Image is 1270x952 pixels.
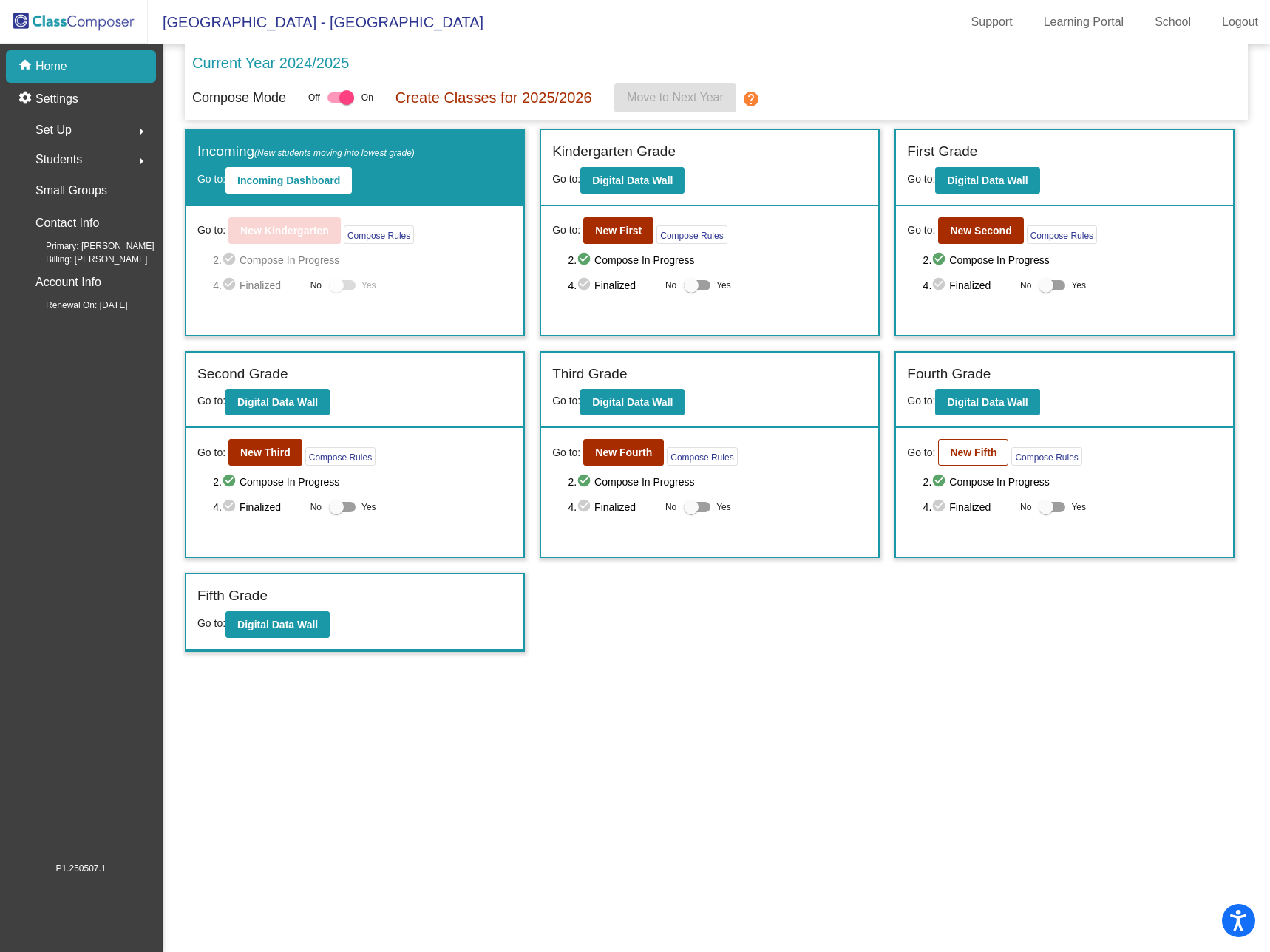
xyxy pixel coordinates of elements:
[716,498,731,516] span: Yes
[22,253,147,266] span: Billing: [PERSON_NAME]
[35,180,107,201] p: Small Groups
[308,91,320,104] span: Off
[577,473,594,491] mat-icon: check_circle
[197,222,225,238] span: Go to:
[592,174,673,186] b: Digital Data Wall
[237,174,340,186] b: Incoming Dashboard
[595,225,642,237] b: New First
[577,498,594,516] mat-icon: check_circle
[923,276,1013,294] span: 4. Finalized
[580,389,685,415] button: Digital Data Wall
[1027,225,1097,244] button: Compose Rules
[592,396,673,408] b: Digital Data Wall
[931,276,949,294] mat-icon: check_circle
[222,251,240,269] mat-icon: check_circle
[552,222,580,238] span: Go to:
[237,619,318,630] b: Digital Data Wall
[938,439,1008,466] button: New Fifth
[568,498,657,516] span: 4. Finalized
[960,10,1025,34] a: Support
[667,447,737,466] button: Compose Rules
[225,167,352,194] button: Incoming Dashboard
[361,91,373,104] span: On
[656,225,727,244] button: Compose Rules
[931,473,949,491] mat-icon: check_circle
[228,439,302,466] button: New Third
[197,395,225,407] span: Go to:
[18,58,35,75] mat-icon: home
[344,225,414,244] button: Compose Rules
[947,174,1028,186] b: Digital Data Wall
[568,251,867,269] span: 2. Compose In Progress
[22,239,154,253] span: Primary: [PERSON_NAME]
[935,389,1039,415] button: Digital Data Wall
[716,276,731,294] span: Yes
[552,395,580,407] span: Go to:
[254,148,415,158] span: (New students moving into lowest grade)
[22,299,127,312] span: Renewal On: [DATE]
[568,473,867,491] span: 2. Compose In Progress
[1143,10,1203,34] a: School
[213,473,512,491] span: 2. Compose In Progress
[627,91,724,103] span: Move to Next Year
[552,445,580,460] span: Go to:
[907,445,935,460] span: Go to:
[1071,498,1086,516] span: Yes
[923,498,1013,516] span: 4. Finalized
[923,473,1223,491] span: 2. Compose In Progress
[310,500,322,514] span: No
[907,364,991,385] label: Fourth Grade
[742,90,760,108] mat-icon: help
[552,173,580,185] span: Go to:
[1071,276,1086,294] span: Yes
[907,395,935,407] span: Go to:
[197,173,225,185] span: Go to:
[197,445,225,460] span: Go to:
[35,90,78,108] p: Settings
[1020,500,1031,514] span: No
[938,217,1023,244] button: New Second
[950,225,1011,237] b: New Second
[197,585,268,607] label: Fifth Grade
[35,58,67,75] p: Home
[197,617,225,629] span: Go to:
[552,141,676,163] label: Kindergarten Grade
[577,276,594,294] mat-icon: check_circle
[947,396,1028,408] b: Digital Data Wall
[213,251,512,269] span: 2. Compose In Progress
[213,498,302,516] span: 4. Finalized
[18,90,35,108] mat-icon: settings
[923,251,1223,269] span: 2. Compose In Progress
[583,217,653,244] button: New First
[907,173,935,185] span: Go to:
[35,272,101,293] p: Account Info
[225,611,330,638] button: Digital Data Wall
[907,141,977,163] label: First Grade
[580,167,685,194] button: Digital Data Wall
[907,222,935,238] span: Go to:
[935,167,1039,194] button: Digital Data Wall
[197,141,415,163] label: Incoming
[35,213,99,234] p: Contact Info
[1020,279,1031,292] span: No
[577,251,594,269] mat-icon: check_circle
[197,364,288,385] label: Second Grade
[931,251,949,269] mat-icon: check_circle
[595,446,652,458] b: New Fourth
[931,498,949,516] mat-icon: check_circle
[361,276,376,294] span: Yes
[568,276,657,294] span: 4. Finalized
[222,498,240,516] mat-icon: check_circle
[213,276,302,294] span: 4. Finalized
[222,276,240,294] mat-icon: check_circle
[583,439,664,466] button: New Fourth
[305,447,376,466] button: Compose Rules
[310,279,322,292] span: No
[552,364,627,385] label: Third Grade
[132,152,150,170] mat-icon: arrow_right
[148,10,483,34] span: [GEOGRAPHIC_DATA] - [GEOGRAPHIC_DATA]
[228,217,341,244] button: New Kindergarten
[1210,10,1270,34] a: Logout
[240,446,291,458] b: New Third
[132,123,150,140] mat-icon: arrow_right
